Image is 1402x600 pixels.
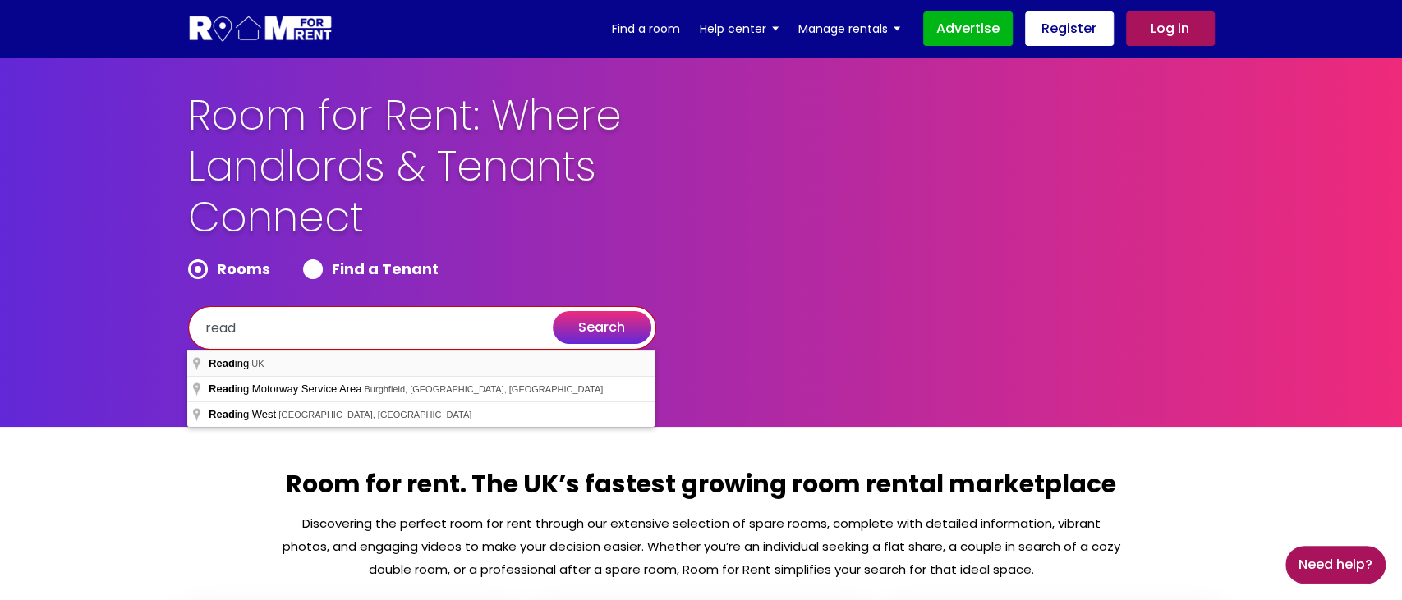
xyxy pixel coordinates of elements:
span: ing [209,357,251,369]
a: Log in [1126,11,1215,46]
a: Help center [700,16,779,41]
p: Discovering the perfect room for rent through our extensive selection of spare rooms, complete wi... [281,512,1122,581]
img: Logo for Room for Rent, featuring a welcoming design with a house icon and modern typography [188,14,333,44]
span: [GEOGRAPHIC_DATA], [GEOGRAPHIC_DATA] [278,410,471,419]
span: Read [209,382,235,395]
a: Need Help? [1285,546,1386,584]
h2: Room for rent. The UK’s fastest growing room rental marketplace [281,468,1122,512]
span: Burghfield, [GEOGRAPHIC_DATA], [GEOGRAPHIC_DATA] [364,384,603,394]
a: Advertise [923,11,1013,46]
span: UK [251,359,264,369]
span: Read [209,408,235,420]
input: Enter keywords [188,306,656,350]
label: Rooms [188,259,270,279]
button: search [553,311,651,344]
span: ing Motorway Service Area [209,382,364,395]
label: Find a Tenant [303,259,439,279]
a: Find a room [612,16,680,41]
span: Read [209,357,235,369]
h1: Room for Rent: Where Landlords & Tenants Connect [188,90,738,259]
span: ing West [209,408,278,420]
a: Register [1025,11,1114,46]
a: Manage rentals [798,16,900,41]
